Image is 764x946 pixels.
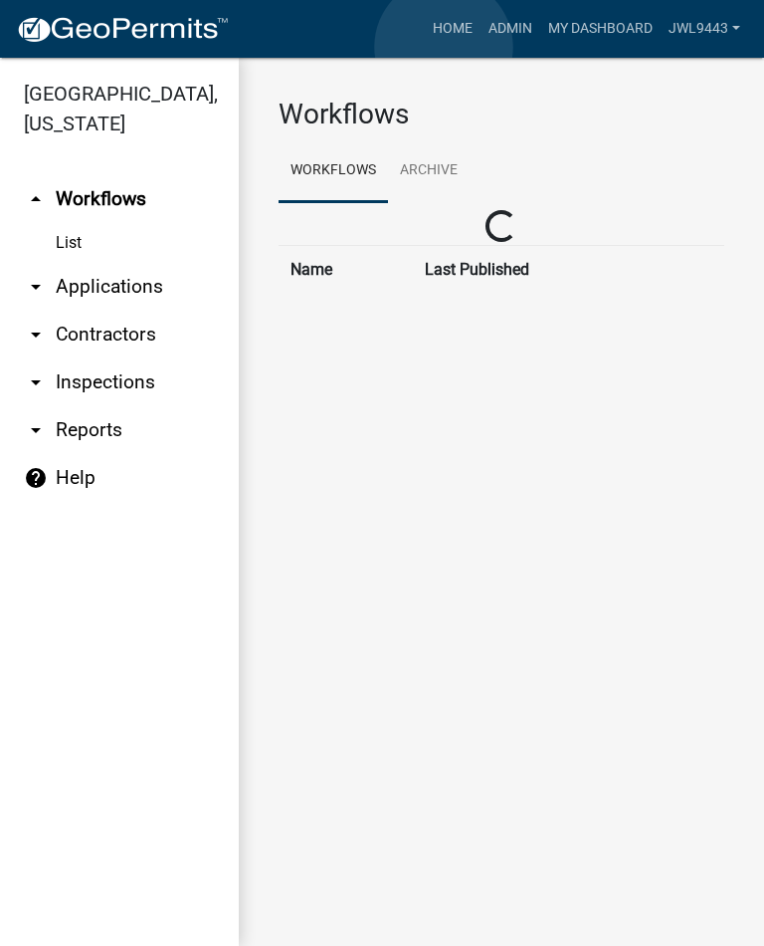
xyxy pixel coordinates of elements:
i: arrow_drop_up [24,187,48,211]
a: My Dashboard [540,10,661,48]
a: JWL9443 [661,10,748,48]
a: Workflows [279,139,388,203]
i: help [24,466,48,490]
i: arrow_drop_down [24,370,48,394]
a: Archive [388,139,470,203]
i: arrow_drop_down [24,418,48,442]
th: Name [279,245,413,294]
h3: Workflows [279,98,724,131]
i: arrow_drop_down [24,323,48,347]
i: arrow_drop_down [24,275,48,299]
th: Last Published [413,245,675,294]
a: Home [425,10,480,48]
a: Admin [480,10,540,48]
